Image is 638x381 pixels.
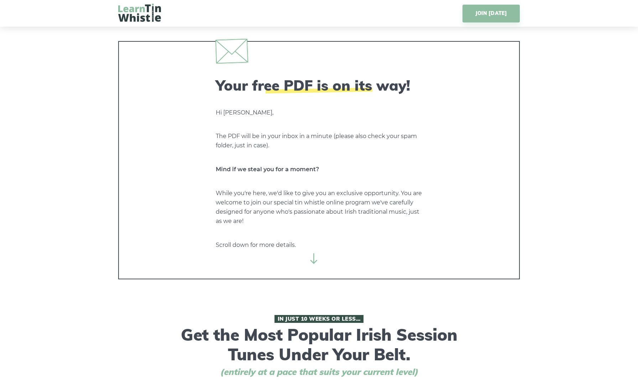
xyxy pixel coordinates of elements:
[216,77,422,94] h2: Your free PDF is on its way!
[216,166,319,173] strong: Mind if we steal you for a moment?
[216,108,422,117] p: Hi [PERSON_NAME],
[178,315,460,377] h1: Get the Most Popular Irish Session Tunes Under Your Belt.
[462,5,520,22] a: JOIN [DATE]
[216,132,422,150] p: The PDF will be in your inbox in a minute (please also check your spam folder, just in case).
[215,39,248,63] img: envelope.svg
[207,367,431,377] span: (entirely at a pace that suits your current level)
[216,240,422,250] p: Scroll down for more details.
[216,189,422,226] p: While you're here, we'd like to give you an exclusive opportunity. You are welcome to join our sp...
[274,315,364,323] span: In Just 10 Weeks or Less…
[118,4,161,22] img: LearnTinWhistle.com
